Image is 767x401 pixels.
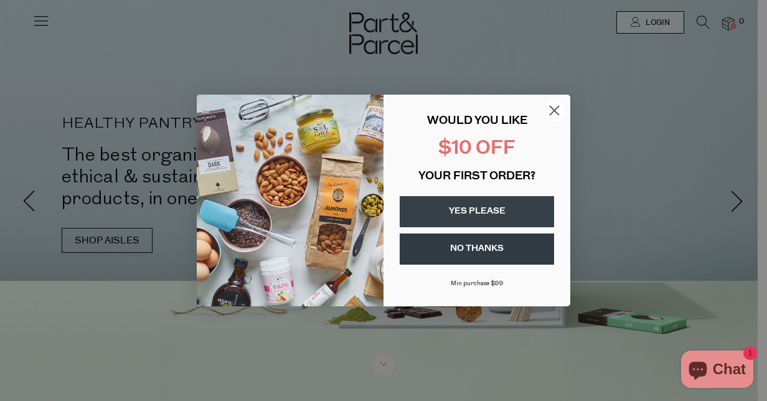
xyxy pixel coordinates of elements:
[400,196,554,227] button: YES PLEASE
[677,351,757,391] inbox-online-store-chat: Shopify online store chat
[197,95,383,306] img: 43fba0fb-7538-40bc-babb-ffb1a4d097bc.jpeg
[438,139,515,159] span: $10 OFF
[400,234,554,265] button: NO THANKS
[451,280,504,287] span: Min purchase $99
[427,116,527,127] span: WOULD YOU LIKE
[418,171,535,182] span: YOUR FIRST ORDER?
[543,100,565,121] button: Close dialog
